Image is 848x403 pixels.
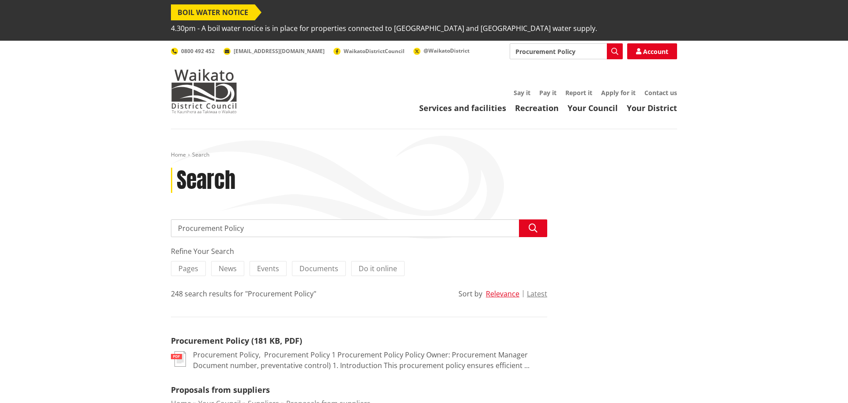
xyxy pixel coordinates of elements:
[344,47,405,55] span: WaikatoDistrictCouncil
[458,288,482,299] div: Sort by
[627,103,677,113] a: Your District
[219,264,237,273] span: News
[223,47,325,55] a: [EMAIL_ADDRESS][DOMAIN_NAME]
[171,151,186,158] a: Home
[413,47,469,54] a: @WaikatoDistrict
[171,288,316,299] div: 248 search results for "Procurement Policy"
[333,47,405,55] a: WaikatoDistrictCouncil
[510,43,623,59] input: Search input
[192,151,209,158] span: Search
[171,246,547,257] div: Refine Your Search
[171,4,255,20] span: BOIL WATER NOTICE
[171,335,302,346] a: Procurement Policy (181 KB, PDF)
[568,103,618,113] a: Your Council
[181,47,215,55] span: 0800 492 452
[177,168,235,193] h1: Search
[486,290,519,298] button: Relevance
[171,219,547,237] input: Search input
[644,88,677,97] a: Contact us
[234,47,325,55] span: [EMAIL_ADDRESS][DOMAIN_NAME]
[193,349,547,371] p: Procurement Policy, ﻿ Procurement Policy 1 Procurement Policy Policy Owner: Procurement Manager D...
[171,384,270,395] a: Proposals from suppliers
[515,103,559,113] a: Recreation
[424,47,469,54] span: @WaikatoDistrict
[539,88,556,97] a: Pay it
[565,88,592,97] a: Report it
[527,290,547,298] button: Latest
[257,264,279,273] span: Events
[514,88,530,97] a: Say it
[359,264,397,273] span: Do it online
[178,264,198,273] span: Pages
[171,151,677,159] nav: breadcrumb
[627,43,677,59] a: Account
[419,103,506,113] a: Services and facilities
[171,351,186,367] img: document-pdf.svg
[601,88,636,97] a: Apply for it
[299,264,338,273] span: Documents
[171,69,237,113] img: Waikato District Council - Te Kaunihera aa Takiwaa o Waikato
[171,20,597,36] span: 4.30pm - A boil water notice is in place for properties connected to [GEOGRAPHIC_DATA] and [GEOGR...
[171,47,215,55] a: 0800 492 452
